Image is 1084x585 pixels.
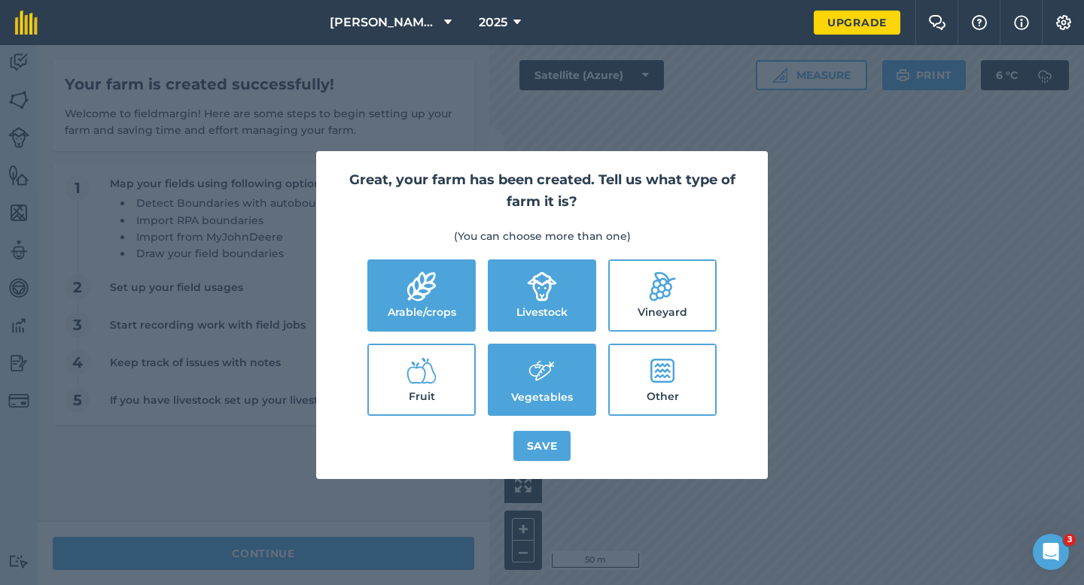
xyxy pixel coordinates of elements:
label: Vegetables [489,345,595,414]
label: Other [610,345,715,414]
span: [PERSON_NAME] & Sons [330,14,438,32]
label: Arable/crops [369,261,474,330]
span: 3 [1064,534,1076,546]
img: Two speech bubbles overlapping with the left bubble in the forefront [928,15,946,30]
h2: Great, your farm has been created. Tell us what type of farm it is? [334,169,750,213]
img: svg+xml;base64,PHN2ZyB4bWxucz0iaHR0cDovL3d3dy53My5vcmcvMjAwMC9zdmciIHdpZHRoPSIxNyIgaGVpZ2h0PSIxNy... [1014,14,1029,32]
span: 2025 [479,14,507,32]
label: Vineyard [610,261,715,330]
a: Upgrade [814,11,900,35]
img: A cog icon [1055,15,1073,30]
img: A question mark icon [970,15,988,30]
img: fieldmargin Logo [15,11,38,35]
iframe: Intercom live chat [1033,534,1069,570]
label: Livestock [489,261,595,330]
button: Save [513,431,571,461]
p: (You can choose more than one) [334,228,750,244]
label: Fruit [369,345,474,414]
